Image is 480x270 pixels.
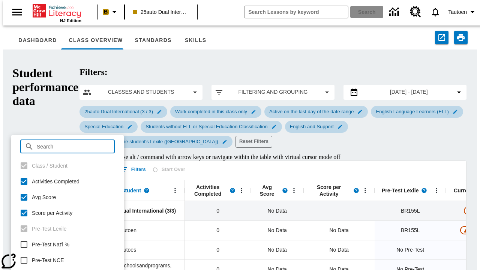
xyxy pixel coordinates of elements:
[32,225,67,233] span: Pre-Test Lexile
[279,185,291,196] button: Read more about the Average score
[255,184,279,197] span: Avg Score
[33,3,81,23] div: Home
[285,121,348,133] div: Edit English and Support filter selected submenu item
[307,184,351,197] span: Score per Activity
[129,31,178,49] button: Standards
[79,136,232,148] div: Edit Only activities at the student's Lexile (Reading) filter selected submenu item
[229,88,316,96] span: Filtering and Grouping
[288,185,300,196] button: Open Menu
[326,242,352,257] div: No Data, Dual, Sautoes
[32,256,64,264] span: Pre-Test NCE
[431,185,442,196] button: Open Menu
[141,185,152,196] button: Read more about Class / Student
[214,88,331,97] button: Apply filters menu item
[32,193,56,201] span: Avg Score
[80,109,157,114] span: 25auto Dual International (3 / 3)
[264,242,291,258] span: No Data
[185,240,251,259] div: 0, Dual, Sautoes
[401,207,420,215] span: Beginning reader 155 Lexile, 25auto Dual International (3/3)
[32,209,72,217] span: Score per Activity
[101,207,176,214] span: 25auto Dual International (3/3)
[170,106,261,118] div: Edit Work completed in this class only filter selected submenu item
[390,88,428,96] span: [DATE] - [DATE]
[185,201,251,220] div: 0, 25auto Dual International (3/3)
[141,124,272,129] span: Students without ELL or Special Education Classification
[97,88,184,96] span: Classes and Students
[385,2,405,22] a: Data Center
[382,187,419,194] span: Pre-Test Lexile
[79,106,167,118] div: Edit 25auto Dual International (3 / 3) filter selected submenu item
[79,67,466,77] h2: Filters:
[264,203,291,219] span: No Data
[32,162,67,170] span: Class / Student
[401,226,420,234] span: Beginning reader 155 Lexile, Dual, Sautoen
[185,220,251,240] div: 0, Dual, Sautoen
[264,223,291,238] span: No Data
[251,240,303,259] div: No Data, Dual, Sautoes
[6,1,28,23] button: Open side menu
[448,8,467,16] span: Tautoen
[79,121,138,133] div: Edit Special Education filter selected submenu item
[178,31,214,49] button: Skills
[37,139,115,153] input: Search
[104,7,108,16] span: B
[360,185,371,196] button: Open Menu
[351,185,362,196] button: Read more about Score per Activity
[32,241,69,249] span: Pre-Test Nat'l %
[264,106,368,118] div: Edit Active on the last day of the date range filter selected submenu item
[12,31,63,49] button: Dashboard
[100,5,122,19] button: Boost Class color is peach. Change class color
[133,8,189,16] span: 25auto Dual International
[236,185,247,196] button: Open Menu
[371,106,463,118] div: Edit English Language Learners (ELL) filter selected submenu item
[141,121,282,133] div: Edit Students without ELL or Special Education Classification filter selected submenu item
[285,124,338,129] span: English and Support
[244,6,348,18] input: search field
[63,31,129,49] button: Class Overview
[32,178,79,186] span: Activities Completed
[216,226,219,234] span: 0
[216,207,219,215] span: 0
[454,31,468,44] button: Print
[454,88,463,97] svg: Collapse Date Range Filter
[326,223,352,238] div: No Data, Dual, Sautoen
[189,184,227,197] span: Activities Completed
[82,88,199,97] button: Select classes and students menu item
[371,109,453,114] span: English Language Learners (ELL)
[396,246,424,254] span: No Pre-Test, Dual, Sautoes
[251,201,303,220] div: No Data, 25auto Dual International (3/3)
[216,246,219,254] span: 0
[60,18,81,23] span: NJ Edition
[445,5,480,19] button: Profile/Settings
[80,124,128,129] span: Special Education
[118,163,148,175] button: Show filters
[426,2,445,22] a: Notifications
[265,109,358,114] span: Active on the last day of the date range
[405,2,426,22] a: Resource Center, Will open in new tab
[418,185,430,196] button: Read more about Pre-Test Lexile
[227,185,238,196] button: Read more about Activities Completed
[346,88,463,97] button: Select the date range menu item
[79,154,466,160] div: Class Overview , Use alt / command with arrow keys or navigate within the table with virtual curs...
[169,185,181,196] button: Open Menu
[251,220,303,240] div: No Data, Dual, Sautoen
[435,31,448,44] button: Export to CSV
[171,109,252,114] span: Work completed in this class only
[80,139,223,144] span: Only activities at the student's Lexile ([GEOGRAPHIC_DATA])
